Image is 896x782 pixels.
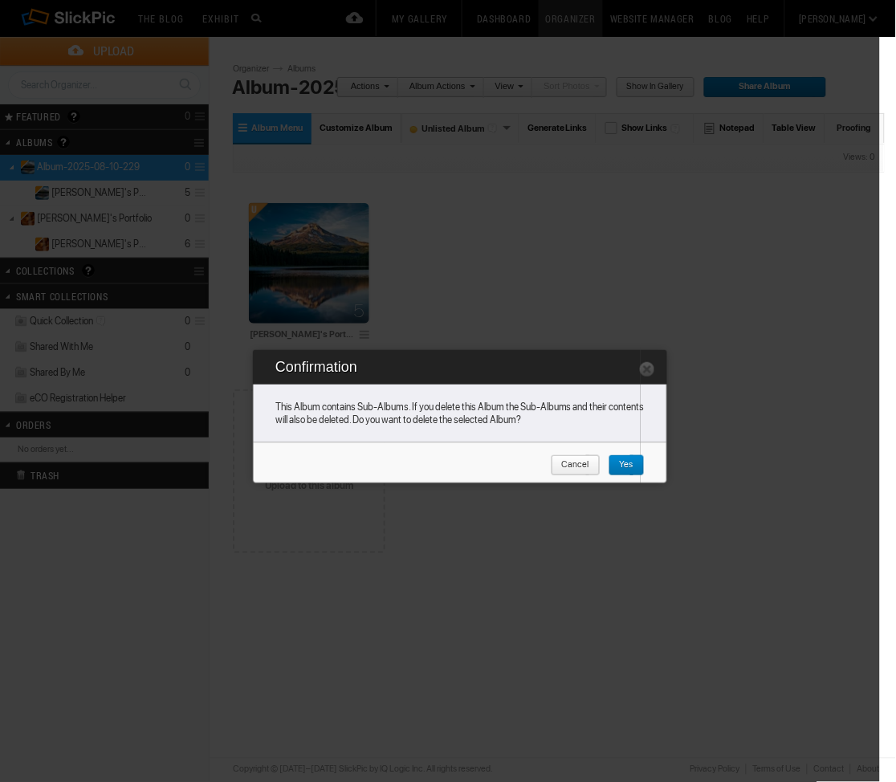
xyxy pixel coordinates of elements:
a: Close [639,360,655,377]
h2: Confirmation [275,348,649,385]
span: Yes [609,455,633,476]
a: Cancel [551,455,601,476]
span: Cancel [551,455,589,476]
div: This Album contains Sub-Albums. If you delete this Album the Sub-Albums and their contents will a... [275,385,649,426]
